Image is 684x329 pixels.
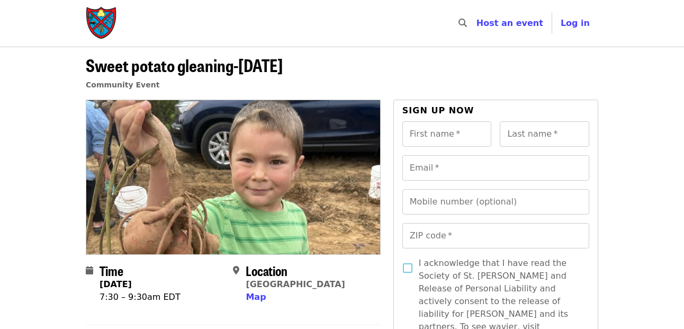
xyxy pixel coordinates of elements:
[246,279,345,289] a: [GEOGRAPHIC_DATA]
[473,11,482,36] input: Search
[246,292,266,302] span: Map
[402,121,492,147] input: First name
[402,155,589,181] input: Email
[100,291,181,304] div: 7:30 – 9:30am EDT
[100,279,132,289] strong: [DATE]
[86,81,159,89] a: Community Event
[86,265,93,275] i: calendar icon
[233,265,239,275] i: map-marker-alt icon
[246,261,287,280] span: Location
[402,223,589,248] input: ZIP code
[476,18,543,28] a: Host an event
[86,52,283,77] span: Sweet potato gleaning-[DATE]
[100,261,123,280] span: Time
[458,18,467,28] i: search icon
[402,105,474,115] span: Sign up now
[246,291,266,304] button: Map
[86,6,118,40] img: Society of St. Andrew - Home
[402,189,589,215] input: Mobile number (optional)
[561,18,590,28] span: Log in
[500,121,589,147] input: Last name
[86,100,380,254] img: Sweet potato gleaning-Monday organized by Society of St. Andrew
[552,13,598,34] button: Log in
